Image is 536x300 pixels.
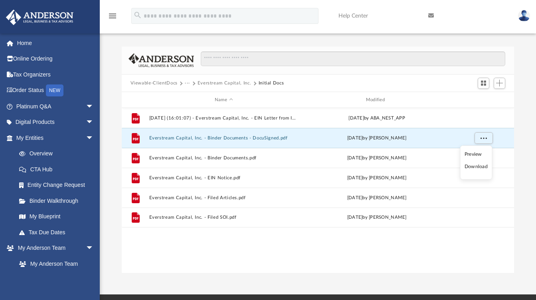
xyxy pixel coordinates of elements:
button: Switch to Grid View [478,78,490,89]
a: Overview [11,146,106,162]
div: NEW [46,84,63,96]
a: My Anderson Teamarrow_drop_down [6,240,102,256]
div: Name [148,96,298,104]
a: Home [6,35,106,51]
i: search [133,11,142,20]
a: My Entitiesarrow_drop_down [6,130,106,146]
button: ··· [185,80,190,87]
a: menu [108,15,117,21]
button: Everstream Capital, Inc. - Binder Documents - DocuSigned.pdf [149,135,299,141]
button: Initial Docs [259,80,284,87]
a: Platinum Q&Aarrow_drop_down [6,98,106,114]
a: Tax Due Dates [11,224,106,240]
button: Add [494,78,506,89]
img: User Pic [518,10,530,22]
i: menu [108,11,117,21]
a: Order StatusNEW [6,82,106,99]
a: CTA Hub [11,161,106,177]
div: [DATE] by [PERSON_NAME] [302,155,452,162]
div: [DATE] by ABA_NEST_APP [302,115,452,122]
button: Everstream Capital, Inc. - Binder Documents.pdf [149,155,299,161]
button: Everstream Capital, Inc. - Filed Articles.pdf [149,195,299,200]
button: Everstream Capital, Inc. [198,80,251,87]
a: Online Ordering [6,51,106,67]
span: arrow_drop_down [86,98,102,115]
a: Entity Change Request [11,177,106,193]
span: arrow_drop_down [86,240,102,257]
li: Download [465,163,488,171]
div: [DATE] by [PERSON_NAME] [302,175,452,182]
img: Anderson Advisors Platinum Portal [4,10,76,25]
li: Preview [465,150,488,159]
ul: More options [460,145,492,180]
button: Everstream Capital, Inc. - EIN Notice.pdf [149,175,299,180]
div: id [125,96,145,104]
button: [DATE] (16:01:07) - Everstream Capital, Inc. - EIN Letter from IRS.pdf [149,116,299,121]
div: grid [122,108,514,273]
span: arrow_drop_down [86,130,102,146]
span: arrow_drop_down [86,114,102,131]
div: id [455,96,511,104]
input: Search files and folders [201,51,505,67]
button: Everstream Capital, Inc. - Filed SOI.pdf [149,215,299,220]
a: Tax Organizers [6,67,106,82]
div: [DATE] by [PERSON_NAME] [302,194,452,202]
button: More options [474,132,492,144]
a: Anderson System [11,272,102,288]
div: [DATE] by [PERSON_NAME] [302,135,452,142]
div: Modified [302,96,451,104]
a: My Anderson Team [11,256,98,272]
a: Digital Productsarrow_drop_down [6,114,106,130]
a: My Blueprint [11,209,102,225]
a: Binder Walkthrough [11,193,106,209]
button: Viewable-ClientDocs [131,80,178,87]
div: [DATE] by [PERSON_NAME] [302,214,452,221]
